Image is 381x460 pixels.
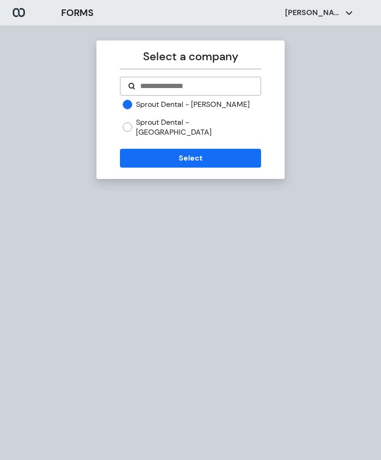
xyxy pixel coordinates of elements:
[285,8,341,18] p: [PERSON_NAME]
[136,117,261,137] label: Sprout Dental - [GEOGRAPHIC_DATA]
[120,48,261,65] p: Select a company
[120,149,261,168] button: Select
[136,99,250,110] label: Sprout Dental - [PERSON_NAME]
[61,6,94,20] h3: FORMS
[139,81,253,92] input: Search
